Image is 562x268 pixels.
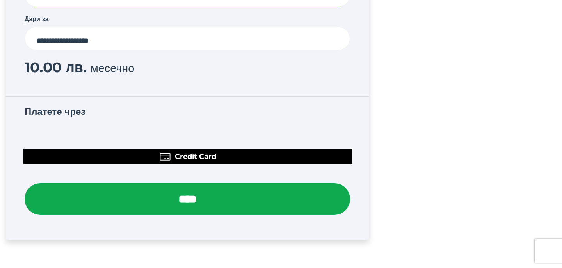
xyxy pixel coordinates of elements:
span: лв. [66,59,87,76]
span: месечно [91,61,134,75]
button: Credit Card [23,149,352,164]
h3: Платете чрез [25,106,350,121]
iframe: Secure payment button frame [23,127,352,143]
span: 10.00 [25,59,62,76]
label: Дари за [25,14,49,23]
